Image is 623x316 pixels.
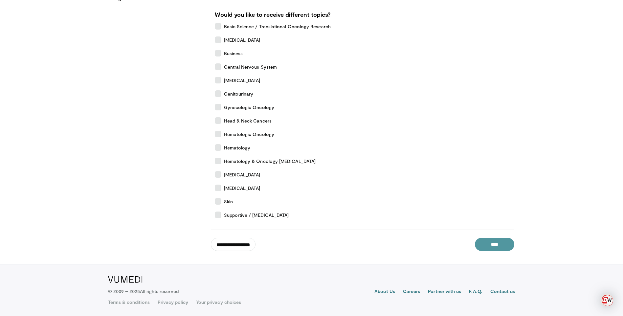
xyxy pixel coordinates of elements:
a: Terms & conditions [108,299,150,305]
span: Head & Neck Cancers [224,117,272,124]
span: Business [224,50,243,57]
p: © 2009 – 2025 [108,288,179,295]
a: Contact us [490,288,515,296]
a: About Us [374,288,395,296]
strong: Would you like to receive different topics? [215,11,330,18]
span: Hematologic Oncology [224,131,274,138]
span: All rights reserved [140,288,178,294]
span: Hematology & Oncology [MEDICAL_DATA] [224,158,316,165]
span: Basic Science / Translational Oncology Research [224,23,331,30]
a: F.A.Q. [469,288,482,296]
span: Central Nervous System [224,63,277,70]
span: Genitourinary [224,90,254,97]
a: Privacy policy [158,299,188,305]
span: [MEDICAL_DATA] [224,171,260,178]
a: Your privacy choices [196,299,241,305]
span: [MEDICAL_DATA] [224,36,260,43]
a: Partner with us [428,288,461,296]
a: Careers [403,288,420,296]
span: [MEDICAL_DATA] [224,185,260,192]
span: Skin [224,198,233,205]
span: Supportive / [MEDICAL_DATA] [224,212,289,218]
span: Gynecologic Oncology [224,104,274,111]
span: [MEDICAL_DATA] [224,77,260,84]
span: Hematology [224,144,251,151]
img: VuMedi Logo [108,276,143,283]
